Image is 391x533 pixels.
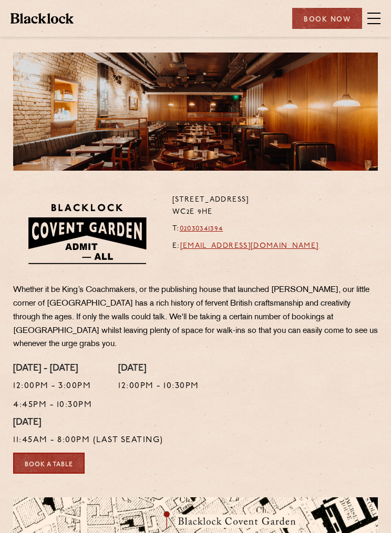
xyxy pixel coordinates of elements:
[13,399,92,412] p: 4:45pm - 10:30pm
[13,380,92,393] p: 12:00pm - 3:00pm
[180,225,223,233] a: 02030341394
[180,242,319,250] a: [EMAIL_ADDRESS][DOMAIN_NAME]
[13,194,159,273] img: BLA_1470_CoventGarden_Website_Solid.svg
[292,8,362,29] div: Book Now
[13,284,378,351] p: Whether it be King’s Coachmakers, or the publishing house that launched [PERSON_NAME], our little...
[172,241,319,253] p: E:
[118,363,199,375] h4: [DATE]
[13,417,163,429] h4: [DATE]
[11,13,74,24] img: BL_Textured_Logo-footer-cropped.svg
[13,453,85,474] a: Book a Table
[118,380,199,393] p: 12:00pm - 10:30pm
[13,434,163,447] p: 11:45am - 8:00pm (Last Seating)
[172,223,319,235] p: T:
[13,363,92,375] h4: [DATE] - [DATE]
[172,194,319,218] p: [STREET_ADDRESS] WC2E 9HE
